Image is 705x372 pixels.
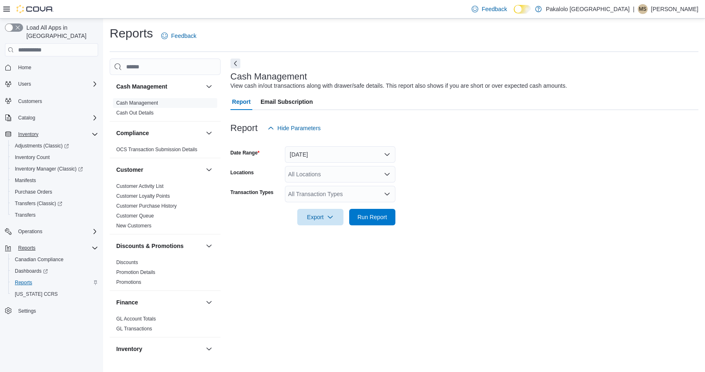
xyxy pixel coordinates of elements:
[116,100,158,106] a: Cash Management
[110,314,221,337] div: Finance
[116,316,156,322] a: GL Account Totals
[204,344,214,354] button: Inventory
[8,186,101,198] button: Purchase Orders
[8,288,101,300] button: [US_STATE] CCRS
[15,96,45,106] a: Customers
[116,129,149,137] h3: Compliance
[277,124,321,132] span: Hide Parameters
[8,277,101,288] button: Reports
[8,198,101,209] a: Transfers (Classic)
[384,191,390,197] button: Open list of options
[2,78,101,90] button: Users
[204,297,214,307] button: Finance
[116,298,202,306] button: Finance
[357,213,387,221] span: Run Report
[15,279,32,286] span: Reports
[12,152,53,162] a: Inventory Count
[116,345,202,353] button: Inventory
[261,94,313,110] span: Email Subscription
[204,241,214,251] button: Discounts & Promotions
[15,177,36,184] span: Manifests
[230,169,254,176] label: Locations
[8,152,101,163] button: Inventory Count
[468,1,510,17] a: Feedback
[116,183,164,189] a: Customer Activity List
[116,129,202,137] button: Compliance
[12,199,66,208] a: Transfers (Classic)
[230,58,240,68] button: Next
[116,345,142,353] h3: Inventory
[116,242,202,250] button: Discounts & Promotions
[158,28,200,44] a: Feedback
[18,245,35,251] span: Reports
[12,278,98,288] span: Reports
[230,150,260,156] label: Date Range
[230,189,273,196] label: Transaction Types
[204,128,214,138] button: Compliance
[2,112,101,124] button: Catalog
[15,96,98,106] span: Customers
[116,269,155,275] a: Promotion Details
[12,289,61,299] a: [US_STATE] CCRS
[639,4,646,14] span: MS
[15,113,98,123] span: Catalog
[18,131,38,138] span: Inventory
[15,129,42,139] button: Inventory
[18,115,35,121] span: Catalog
[12,210,39,220] a: Transfers
[15,291,58,297] span: [US_STATE] CCRS
[285,146,395,163] button: [DATE]
[8,140,101,152] a: Adjustments (Classic)
[15,256,63,263] span: Canadian Compliance
[12,187,98,197] span: Purchase Orders
[15,154,50,161] span: Inventory Count
[12,141,72,151] a: Adjustments (Classic)
[116,279,141,285] a: Promotions
[297,209,343,225] button: Export
[15,166,83,172] span: Inventory Manager (Classic)
[15,79,98,89] span: Users
[8,209,101,221] button: Transfers
[12,266,51,276] a: Dashboards
[18,308,36,314] span: Settings
[116,213,154,219] a: Customer Queue
[116,260,138,265] a: Discounts
[230,72,307,82] h3: Cash Management
[12,141,98,151] span: Adjustments (Classic)
[8,175,101,186] button: Manifests
[116,147,197,152] a: OCS Transaction Submission Details
[12,266,98,276] span: Dashboards
[12,164,98,174] span: Inventory Manager (Classic)
[2,129,101,140] button: Inventory
[12,210,98,220] span: Transfers
[116,166,202,174] button: Customer
[116,298,138,306] h3: Finance
[15,268,48,274] span: Dashboards
[15,200,62,207] span: Transfers (Classic)
[633,4,634,14] p: |
[12,175,98,185] span: Manifests
[638,4,648,14] div: Michael Saikaley
[204,82,214,91] button: Cash Management
[15,227,46,236] button: Operations
[8,163,101,175] a: Inventory Manager (Classic)
[15,62,98,73] span: Home
[171,32,196,40] span: Feedback
[12,255,67,264] a: Canadian Compliance
[15,79,34,89] button: Users
[15,143,69,149] span: Adjustments (Classic)
[12,164,86,174] a: Inventory Manager (Classic)
[116,82,167,91] h3: Cash Management
[18,81,31,87] span: Users
[110,98,221,121] div: Cash Management
[15,227,98,236] span: Operations
[12,289,98,299] span: Washington CCRS
[302,209,338,225] span: Export
[514,5,531,14] input: Dark Mode
[110,257,221,290] div: Discounts & Promotions
[12,152,98,162] span: Inventory Count
[110,181,221,234] div: Customer
[5,58,98,338] nav: Complex example
[23,23,98,40] span: Load All Apps in [GEOGRAPHIC_DATA]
